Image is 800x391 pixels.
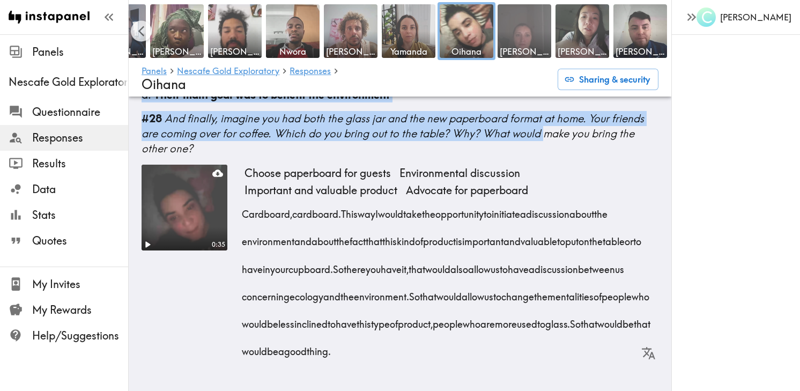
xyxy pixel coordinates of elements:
span: inclined [294,307,328,334]
span: the [534,279,547,307]
span: C [701,8,712,27]
span: and [323,279,340,307]
span: and [503,224,521,252]
span: product, [398,307,433,334]
button: Sharing & security [558,69,658,90]
span: allow [468,252,491,279]
span: initiate [492,197,520,224]
a: [PERSON_NAME] [322,2,380,60]
a: Nwora [264,2,322,60]
button: Scroll left [131,21,152,42]
span: a [529,252,535,279]
span: to [537,307,545,334]
button: Play [142,239,153,250]
span: table [603,224,625,252]
span: opportunity [435,197,484,224]
span: us [484,279,493,307]
span: have [381,252,402,279]
span: would [425,252,450,279]
span: [PERSON_NAME] [558,46,607,57]
span: about [312,224,336,252]
a: [PERSON_NAME] [495,2,553,60]
span: this [382,224,397,252]
span: Environmental discussion [395,165,524,182]
span: kind [397,224,415,252]
span: that [366,224,382,252]
span: is [456,224,462,252]
span: So [409,279,420,307]
span: and [294,224,312,252]
span: have [242,252,263,279]
span: have [508,252,529,279]
span: [PERSON_NAME] [326,46,375,57]
span: [PERSON_NAME] [152,46,202,57]
span: Advocate for paperboard [402,182,532,199]
span: fact [350,224,366,252]
span: the [336,224,350,252]
a: Responses [290,67,331,77]
span: to [328,307,336,334]
span: My Invites [32,277,128,292]
div: 0:35 [209,240,227,249]
span: would [436,279,462,307]
span: a [278,334,284,362]
span: or [625,224,633,252]
span: between [578,252,615,279]
span: My Rewards [32,303,128,318]
span: cupboard. [288,252,333,279]
span: your [270,252,288,279]
a: Panels [142,67,167,77]
span: Important and valuable product [240,182,402,199]
span: [PERSON_NAME] [500,46,549,57]
span: change [501,279,534,307]
span: to [633,224,641,252]
span: Nescafe Gold Exploratory [9,75,128,90]
span: this [357,307,371,334]
span: Questionnaire [32,105,128,120]
span: Yamanda [384,46,433,57]
span: good [284,334,307,362]
span: are [480,307,495,334]
span: you [366,252,381,279]
span: in [263,252,270,279]
span: take [403,197,422,224]
span: be [267,334,278,362]
span: type [371,307,390,334]
span: Results [32,156,128,171]
a: [PERSON_NAME] [148,2,206,60]
span: would [597,307,623,334]
span: environment. [354,279,409,307]
span: to [493,279,501,307]
span: mentalities [547,279,594,307]
span: Oihana [142,76,186,92]
span: about [569,197,594,224]
span: [PERSON_NAME] [210,46,260,57]
span: people [433,307,463,334]
span: concerning [242,279,290,307]
span: put [565,224,579,252]
a: Yamanda [380,2,438,60]
span: important [462,224,503,252]
span: that [634,307,650,334]
a: [PERSON_NAME] [611,2,669,60]
a: Oihana [438,2,495,60]
span: have [336,307,357,334]
span: would [242,334,267,362]
span: Stats [32,208,128,223]
span: And finally, imagine you had both the glass jar and the new paperboard format at home. Your frien... [142,112,644,155]
span: Help/Suggestions [32,328,128,343]
a: Nescafe Gold Exploratory [177,67,279,77]
span: discussion [535,252,578,279]
span: Cardboard, [242,197,292,224]
span: to [500,252,508,279]
span: us [615,252,624,279]
span: the [589,224,603,252]
span: So [570,307,581,334]
span: glass. [545,307,570,334]
span: that [420,279,436,307]
span: there [344,252,366,279]
span: discussion [526,197,569,224]
span: the [422,197,435,224]
span: This [341,197,358,224]
span: way [358,197,375,224]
